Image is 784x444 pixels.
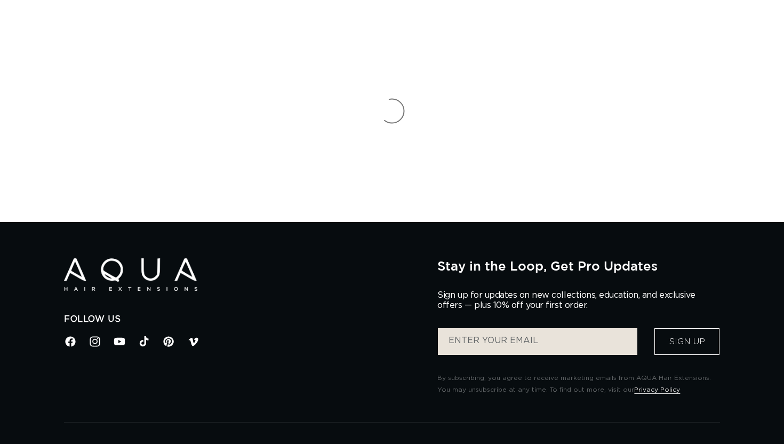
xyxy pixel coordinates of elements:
[438,328,637,355] input: ENTER YOUR EMAIL
[437,372,720,395] p: By subscribing, you agree to receive marketing emails from AQUA Hair Extensions. You may unsubscr...
[437,258,720,273] h2: Stay in the Loop, Get Pro Updates
[634,386,680,393] a: Privacy Policy
[654,328,719,355] button: Sign Up
[64,314,421,325] h2: Follow Us
[437,290,704,311] p: Sign up for updates on new collections, education, and exclusive offers — plus 10% off your first...
[64,258,197,291] img: Aqua Hair Extensions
